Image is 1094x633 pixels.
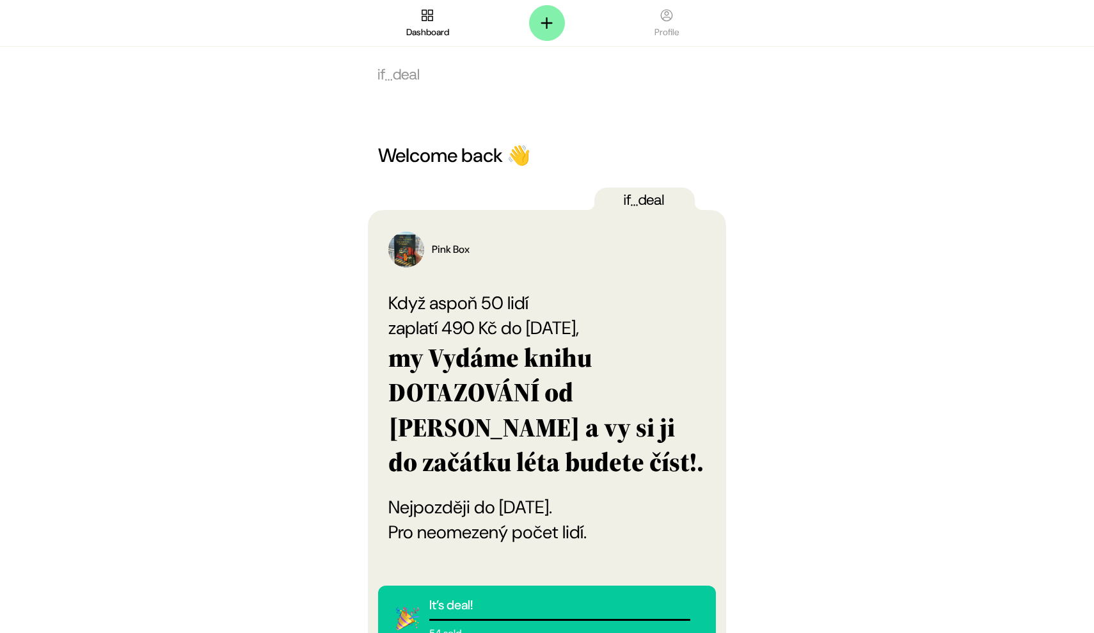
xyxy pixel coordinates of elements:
[388,232,424,268] img: Pink Box
[378,144,716,167] div: Welcome back 👋
[368,8,488,38] a: Dashboard
[432,242,470,257] div: Pink Box
[654,26,679,38] span: Profile
[606,8,726,38] a: Profile
[406,26,449,38] span: Dashboard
